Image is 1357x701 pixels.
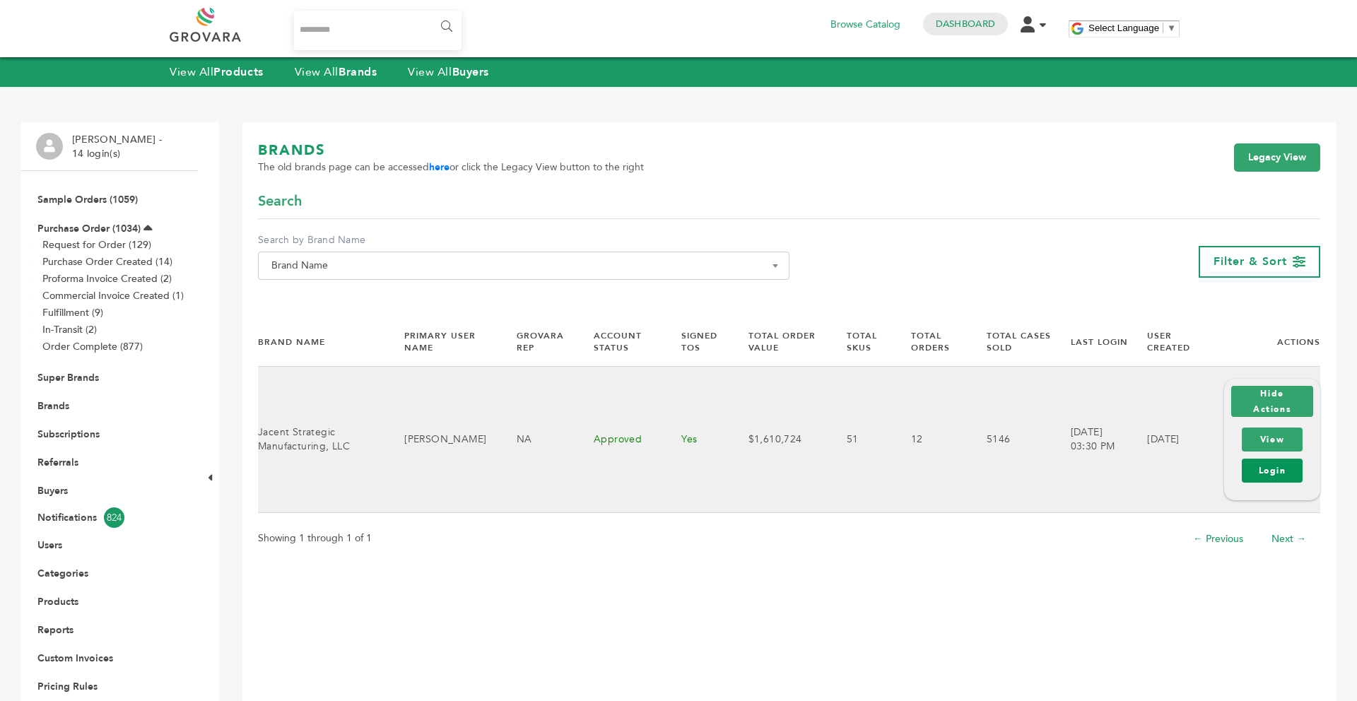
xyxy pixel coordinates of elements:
th: Brand Name [258,318,387,366]
a: Proforma Invoice Created (2) [42,272,172,285]
a: Legacy View [1234,143,1320,172]
a: Commercial Invoice Created (1) [42,289,184,302]
input: Search... [294,11,462,50]
a: View AllBrands [295,64,377,80]
td: 12 [893,367,969,513]
span: ▼ [1167,23,1176,33]
a: here [429,160,450,174]
strong: Products [213,64,263,80]
span: 824 [104,507,124,528]
span: Filter & Sort [1214,254,1287,269]
a: Notifications824 [37,507,182,528]
a: Browse Catalog [830,17,900,33]
span: Search [258,192,302,211]
a: Reports [37,623,74,637]
strong: Buyers [452,64,489,80]
a: In-Transit (2) [42,323,97,336]
a: Subscriptions [37,428,100,441]
th: Primary User Name [387,318,499,366]
th: Grovara Rep [499,318,576,366]
td: 51 [829,367,893,513]
td: [DATE] 03:30 PM [1053,367,1130,513]
a: Products [37,595,78,608]
label: Search by Brand Name [258,233,789,247]
a: View AllProducts [170,64,264,80]
p: Showing 1 through 1 of 1 [258,530,372,547]
a: Sample Orders (1059) [37,193,138,206]
strong: Brands [339,64,377,80]
a: Categories [37,567,88,580]
th: Signed TOS [664,318,730,366]
span: ​ [1163,23,1163,33]
th: Actions [1206,318,1320,366]
td: Approved [576,367,664,513]
a: Buyers [37,484,68,497]
a: Request for Order (129) [42,238,151,252]
td: Jacent Strategic Manufacturing, LLC [258,367,387,513]
a: Purchase Order (1034) [37,222,141,235]
li: [PERSON_NAME] - 14 login(s) [72,133,165,160]
a: View [1242,428,1303,452]
th: User Created [1129,318,1206,366]
a: Dashboard [936,18,995,30]
span: Select Language [1088,23,1159,33]
a: ← Previous [1193,532,1243,546]
a: Referrals [37,456,78,469]
th: Account Status [576,318,664,366]
th: Total SKUs [829,318,893,366]
th: Total Cases Sold [969,318,1053,366]
button: Hide Actions [1231,386,1313,417]
td: NA [499,367,576,513]
img: profile.png [36,133,63,160]
h1: BRANDS [258,141,644,160]
a: Select Language​ [1088,23,1176,33]
td: 5146 [969,367,1053,513]
a: Brands [37,399,69,413]
th: Last Login [1053,318,1130,366]
td: [DATE] [1129,367,1206,513]
td: Yes [664,367,730,513]
a: Custom Invoices [37,652,113,665]
a: Super Brands [37,371,99,384]
a: Fulfillment (9) [42,306,103,319]
a: Next → [1271,532,1306,546]
th: Total Orders [893,318,969,366]
a: View AllBuyers [408,64,489,80]
span: The old brands page can be accessed or click the Legacy View button to the right [258,160,644,175]
a: Purchase Order Created (14) [42,255,172,269]
td: [PERSON_NAME] [387,367,499,513]
th: Total Order Value [731,318,829,366]
td: $1,610,724 [731,367,829,513]
a: Login [1242,459,1303,483]
a: Users [37,538,62,552]
span: Brand Name [266,256,782,276]
span: Brand Name [258,252,789,280]
a: Order Complete (877) [42,340,143,353]
a: Pricing Rules [37,680,98,693]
